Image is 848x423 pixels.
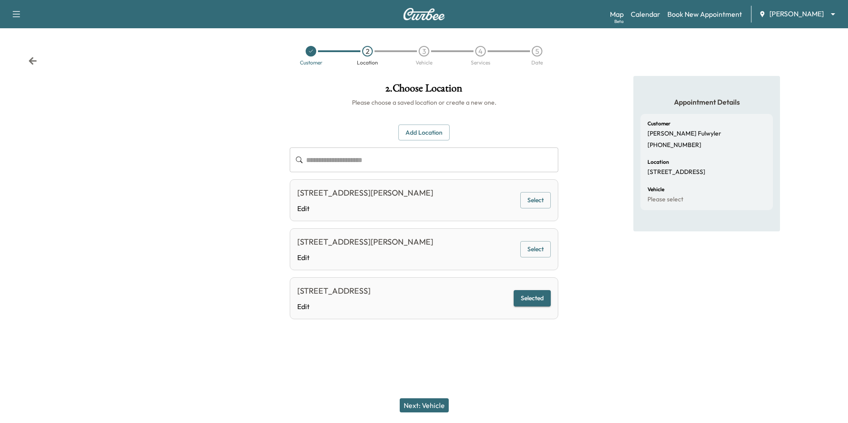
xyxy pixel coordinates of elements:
a: Edit [297,301,371,312]
a: Calendar [631,9,660,19]
h6: Customer [647,121,670,126]
div: Location [357,60,378,65]
div: [STREET_ADDRESS] [297,285,371,297]
div: Services [471,60,490,65]
div: Date [531,60,543,65]
button: Select [520,192,551,208]
div: Beta [614,18,624,25]
h5: Appointment Details [640,97,773,107]
h6: Location [647,159,669,165]
div: 4 [475,46,486,57]
a: Edit [297,203,433,214]
p: [PERSON_NAME] Fulwyler [647,130,721,138]
img: Curbee Logo [403,8,445,20]
button: Selected [514,290,551,306]
p: Please select [647,196,683,204]
button: Add Location [398,125,450,141]
p: [STREET_ADDRESS] [647,168,705,176]
div: 5 [532,46,542,57]
span: [PERSON_NAME] [769,9,824,19]
h1: 2 . Choose Location [290,83,558,98]
a: MapBeta [610,9,624,19]
p: [PHONE_NUMBER] [647,141,701,149]
div: [STREET_ADDRESS][PERSON_NAME] [297,236,433,248]
h6: Please choose a saved location or create a new one. [290,98,558,107]
button: Next: Vehicle [400,398,449,412]
div: Back [28,57,37,65]
div: 3 [419,46,429,57]
h6: Vehicle [647,187,664,192]
div: [STREET_ADDRESS][PERSON_NAME] [297,187,433,199]
div: 2 [362,46,373,57]
button: Select [520,241,551,257]
a: Edit [297,252,433,263]
div: Vehicle [416,60,432,65]
a: Book New Appointment [667,9,742,19]
div: Customer [300,60,322,65]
